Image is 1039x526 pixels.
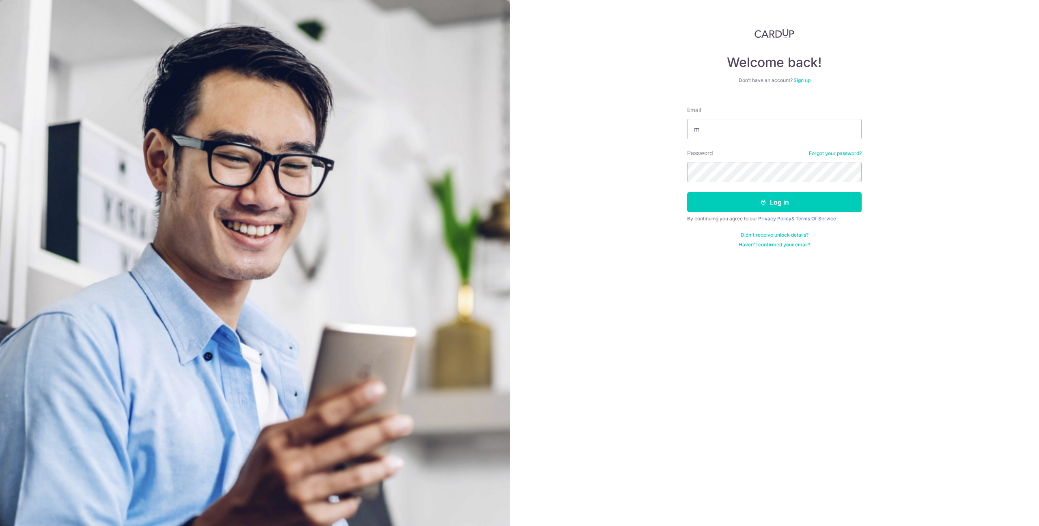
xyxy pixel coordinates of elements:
[754,28,794,38] img: CardUp Logo
[687,216,862,222] div: By continuing you agree to our &
[793,77,811,83] a: Sign up
[687,106,701,114] label: Email
[687,77,862,84] div: Don’t have an account?
[687,149,713,157] label: Password
[687,119,862,139] input: Enter your Email
[741,232,808,238] a: Didn't receive unlock details?
[795,216,836,222] a: Terms Of Service
[739,241,810,248] a: Haven't confirmed your email?
[687,54,862,71] h4: Welcome back!
[758,216,791,222] a: Privacy Policy
[809,150,862,157] a: Forgot your password?
[687,192,862,212] button: Log in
